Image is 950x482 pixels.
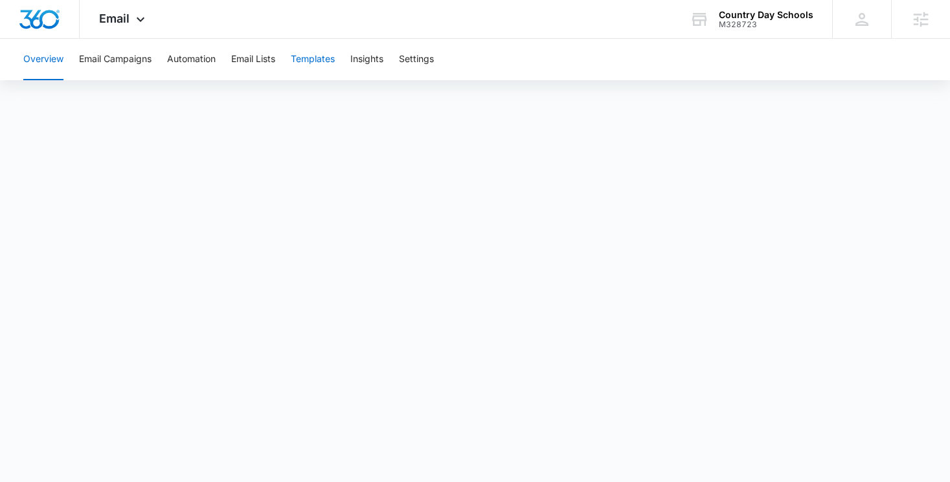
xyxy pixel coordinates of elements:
button: Overview [23,39,63,80]
div: account name [719,10,813,20]
div: account id [719,20,813,29]
button: Templates [291,39,335,80]
span: Email [99,12,130,25]
button: Automation [167,39,216,80]
button: Email Lists [231,39,275,80]
button: Email Campaigns [79,39,152,80]
button: Settings [399,39,434,80]
button: Insights [350,39,383,80]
